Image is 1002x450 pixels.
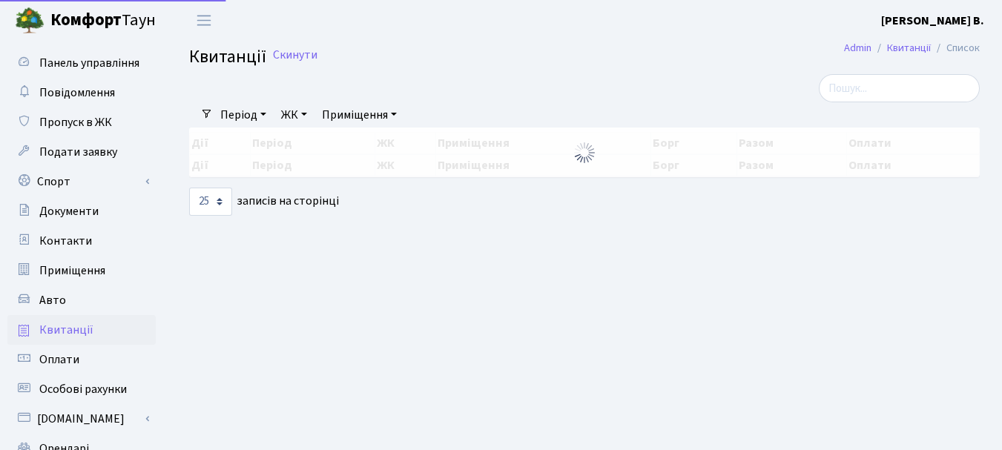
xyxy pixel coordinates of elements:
img: Обробка... [573,141,596,165]
span: Квитанції [189,44,266,70]
a: Повідомлення [7,78,156,107]
span: Оплати [39,351,79,368]
span: Таун [50,8,156,33]
span: Панель управління [39,55,139,71]
a: ЖК [275,102,313,128]
a: Приміщення [7,256,156,285]
a: Авто [7,285,156,315]
span: Контакти [39,233,92,249]
a: Спорт [7,167,156,196]
span: Подати заявку [39,144,117,160]
span: Приміщення [39,262,105,279]
span: Повідомлення [39,85,115,101]
b: [PERSON_NAME] В. [881,13,984,29]
a: Квитанції [887,40,931,56]
button: Переключити навігацію [185,8,223,33]
label: записів на сторінці [189,188,339,216]
a: Особові рахунки [7,374,156,404]
span: Пропуск в ЖК [39,114,112,130]
li: Список [931,40,980,56]
a: Оплати [7,345,156,374]
span: Документи [39,203,99,219]
span: Особові рахунки [39,381,127,397]
a: Документи [7,196,156,226]
a: Контакти [7,226,156,256]
span: Авто [39,292,66,308]
a: Приміщення [316,102,403,128]
b: Комфорт [50,8,122,32]
a: Подати заявку [7,137,156,167]
nav: breadcrumb [822,33,1002,64]
select: записів на сторінці [189,188,232,216]
img: logo.png [15,6,45,36]
a: [DOMAIN_NAME] [7,404,156,434]
a: Квитанції [7,315,156,345]
a: [PERSON_NAME] В. [881,12,984,30]
input: Пошук... [819,74,980,102]
a: Пропуск в ЖК [7,107,156,137]
a: Admin [844,40,871,56]
span: Квитанції [39,322,93,338]
a: Панель управління [7,48,156,78]
a: Період [214,102,272,128]
a: Скинути [273,48,317,62]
